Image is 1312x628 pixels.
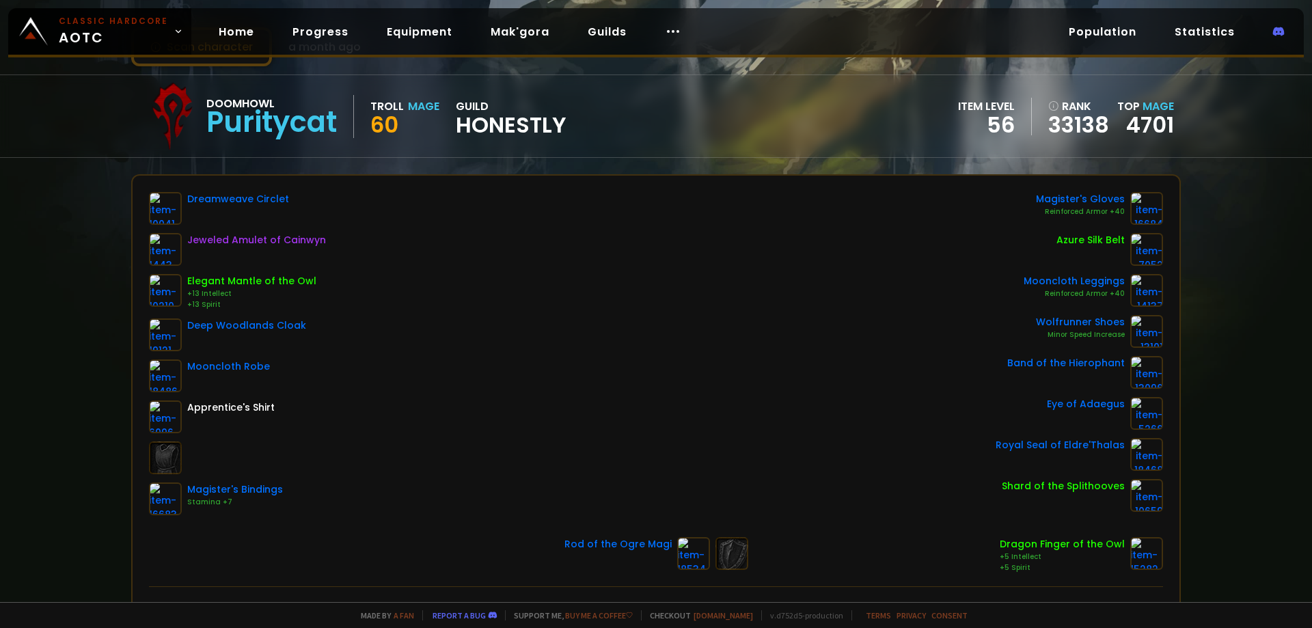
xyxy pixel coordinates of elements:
div: Rod of the Ogre Magi [564,537,672,551]
a: Population [1058,18,1147,46]
img: item-16683 [149,482,182,515]
img: item-10659 [1130,479,1163,512]
a: Equipment [376,18,463,46]
div: +5 Intellect [1000,551,1125,562]
a: Progress [282,18,359,46]
a: Statistics [1164,18,1246,46]
div: guild [456,98,566,135]
img: item-16684 [1130,192,1163,225]
span: Honestly [456,115,566,135]
div: Minor Speed Increase [1036,329,1125,340]
div: +13 Spirit [187,299,316,310]
div: +13 Intellect [187,288,316,299]
a: 33138 [1048,115,1109,135]
div: Doomhowl [206,95,337,112]
div: Wolfrunner Shoes [1036,315,1125,329]
img: item-19121 [149,318,182,351]
a: Privacy [897,610,926,620]
a: 4701 [1126,109,1174,140]
img: item-6096 [149,400,182,433]
span: Checkout [641,610,753,620]
div: Reinforced Armor +40 [1036,206,1125,217]
div: item level [958,98,1015,115]
div: Jeweled Amulet of Cainwyn [187,233,326,247]
img: item-13101 [1130,315,1163,348]
img: item-5266 [1130,397,1163,430]
div: Azure Silk Belt [1056,233,1125,247]
div: Reinforced Armor +40 [1024,288,1125,299]
a: Home [208,18,265,46]
div: Mage [408,98,439,115]
a: Terms [866,610,891,620]
a: Buy me a coffee [565,610,633,620]
span: Mage [1143,98,1174,114]
div: Elegant Mantle of the Owl [187,274,316,288]
a: Consent [931,610,968,620]
div: Stamina +7 [187,497,283,508]
img: item-18534 [677,537,710,570]
img: item-7052 [1130,233,1163,266]
div: +5 Spirit [1000,562,1125,573]
div: Mooncloth Robe [187,359,270,374]
span: v. d752d5 - production [761,610,843,620]
div: Eye of Adaegus [1047,397,1125,411]
img: item-1443 [149,233,182,266]
img: item-18486 [149,359,182,392]
img: item-10041 [149,192,182,225]
img: item-10210 [149,274,182,307]
div: Royal Seal of Eldre'Thalas [996,438,1125,452]
div: Magister's Gloves [1036,192,1125,206]
img: item-15282 [1130,537,1163,570]
span: 60 [370,109,398,140]
div: Puritycat [206,112,337,133]
span: AOTC [59,15,168,48]
div: 56 [958,115,1015,135]
div: Dreamweave Circlet [187,192,289,206]
div: Band of the Hierophant [1007,356,1125,370]
div: Shard of the Splithooves [1002,479,1125,493]
img: item-13096 [1130,356,1163,389]
a: Guilds [577,18,638,46]
img: item-14137 [1130,274,1163,307]
div: rank [1048,98,1109,115]
a: a fan [394,610,414,620]
div: Apprentice's Shirt [187,400,275,415]
div: Deep Woodlands Cloak [187,318,306,333]
div: Top [1117,98,1174,115]
div: Troll [370,98,404,115]
a: Report a bug [433,610,486,620]
small: Classic Hardcore [59,15,168,27]
div: Mooncloth Leggings [1024,274,1125,288]
span: Made by [353,610,414,620]
img: item-18468 [1130,438,1163,471]
a: Classic HardcoreAOTC [8,8,191,55]
a: Mak'gora [480,18,560,46]
span: Support me, [505,610,633,620]
a: [DOMAIN_NAME] [694,610,753,620]
div: Dragon Finger of the Owl [1000,537,1125,551]
div: Magister's Bindings [187,482,283,497]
